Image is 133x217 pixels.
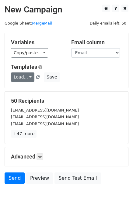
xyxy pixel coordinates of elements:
[11,72,34,82] a: Load...
[11,108,79,112] small: [EMAIL_ADDRESS][DOMAIN_NAME]
[88,21,128,25] a: Daily emails left: 50
[11,122,79,126] small: [EMAIL_ADDRESS][DOMAIN_NAME]
[5,5,128,15] h2: New Campaign
[11,115,79,119] small: [EMAIL_ADDRESS][DOMAIN_NAME]
[44,72,60,82] button: Save
[26,172,53,184] a: Preview
[5,21,52,25] small: Google Sheet:
[32,21,52,25] a: MergeMail
[71,39,122,46] h5: Email column
[54,172,101,184] a: Send Test Email
[11,153,122,160] h5: Advanced
[11,39,62,46] h5: Variables
[11,48,48,58] a: Copy/paste...
[11,64,37,70] a: Templates
[88,20,128,27] span: Daily emails left: 50
[103,188,133,217] iframe: Chat Widget
[5,172,25,184] a: Send
[11,130,37,138] a: +47 more
[11,98,122,104] h5: 50 Recipients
